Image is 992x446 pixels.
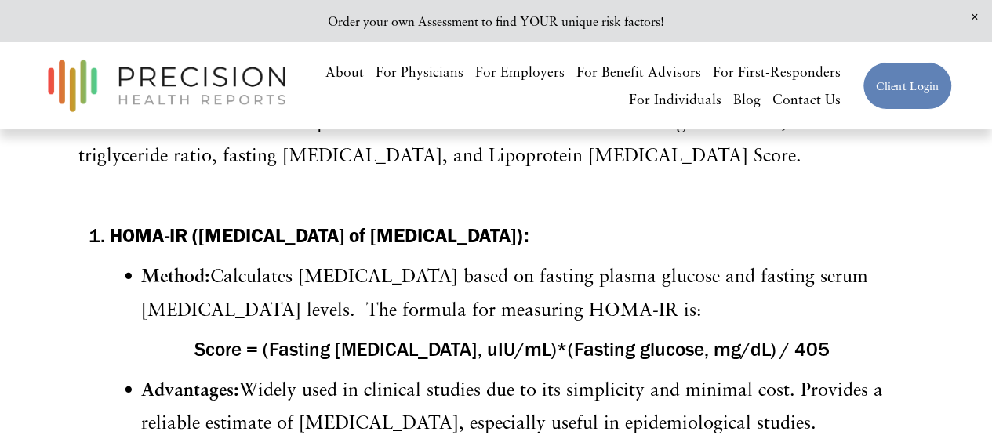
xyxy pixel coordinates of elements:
a: Contact Us [772,86,841,114]
p: Calculates [MEDICAL_DATA] based on fasting plasma glucose and fasting serum [MEDICAL_DATA] levels... [141,259,914,325]
a: For Benefit Advisors [576,58,701,85]
a: For Physicians [376,58,463,85]
a: Blog [733,86,761,114]
a: For Individuals [629,86,721,114]
img: Precision Health Reports [40,53,294,119]
p: Widely used in clinical studies due to its simplicity and minimal cost. Provides a reliable estim... [141,372,914,439]
strong: Method: [141,264,210,286]
a: About [325,58,363,85]
iframe: Chat Widget [914,371,992,446]
h4: Score = (Fasting [MEDICAL_DATA], uIU/mL)*(Fasting glucose, mg/dL) / 405 [110,335,914,362]
strong: Advantages: [141,378,239,400]
a: Client Login [863,62,952,110]
a: For First-Responders [713,58,841,85]
a: For Employers [475,58,565,85]
strong: HOMA-IR ([MEDICAL_DATA] of [MEDICAL_DATA]): [110,223,529,247]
